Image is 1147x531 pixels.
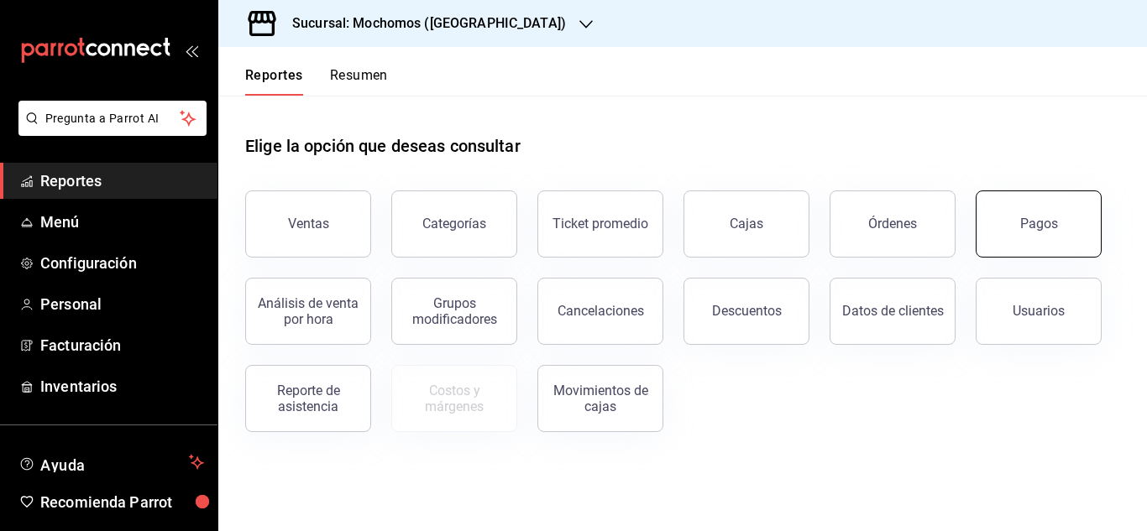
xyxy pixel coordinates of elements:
span: Reportes [40,169,204,192]
span: Ayuda [40,452,182,472]
button: Categorías [391,190,517,258]
button: Pregunta a Parrot AI [18,101,207,136]
h1: Elige la opción que deseas consultar [245,133,521,159]
div: navigation tabs [245,67,388,96]
a: Pregunta a Parrot AI [12,122,207,139]
div: Cancelaciones [558,303,644,319]
div: Grupos modificadores [402,295,506,327]
div: Órdenes [868,216,917,232]
div: Cajas [730,214,764,234]
div: Categorías [422,216,486,232]
button: Ventas [245,190,371,258]
span: Inventarios [40,375,204,398]
span: Menú [40,211,204,233]
span: Personal [40,293,204,315]
button: Datos de clientes [830,278,956,345]
button: Reporte de asistencia [245,365,371,432]
button: Contrata inventarios para ver este reporte [391,365,517,432]
button: Descuentos [683,278,809,345]
button: Cancelaciones [537,278,663,345]
button: Ticket promedio [537,190,663,258]
span: Recomienda Parrot [40,491,204,513]
button: Resumen [330,67,388,96]
div: Pagos [1020,216,1058,232]
button: open_drawer_menu [185,44,198,57]
span: Configuración [40,252,204,274]
button: Movimientos de cajas [537,365,663,432]
button: Reportes [245,67,303,96]
div: Ventas [288,216,329,232]
div: Datos de clientes [842,303,944,319]
button: Órdenes [830,190,956,258]
span: Pregunta a Parrot AI [45,110,181,128]
div: Análisis de venta por hora [256,295,360,327]
div: Costos y márgenes [402,383,506,414]
div: Usuarios [1013,303,1065,319]
div: Reporte de asistencia [256,383,360,414]
span: Facturación [40,334,204,357]
button: Análisis de venta por hora [245,278,371,345]
h3: Sucursal: Mochomos ([GEOGRAPHIC_DATA]) [279,13,566,34]
div: Descuentos [712,303,782,319]
a: Cajas [683,190,809,258]
div: Ticket promedio [553,216,648,232]
button: Grupos modificadores [391,278,517,345]
button: Pagos [976,190,1102,258]
div: Movimientos de cajas [548,383,652,414]
button: Usuarios [976,278,1102,345]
